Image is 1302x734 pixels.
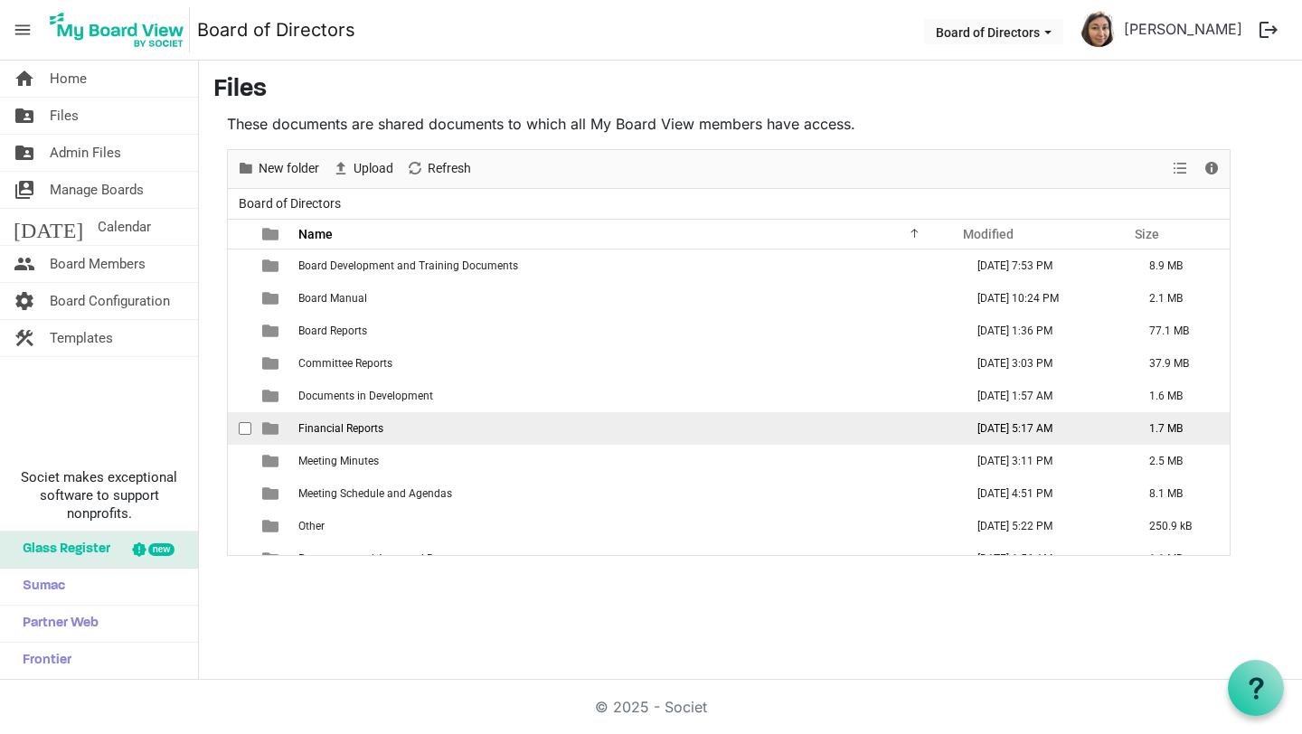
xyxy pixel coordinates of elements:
[293,445,958,477] td: Meeting Minutes is template cell column header Name
[1165,150,1196,188] div: View
[197,12,355,48] a: Board of Directors
[924,19,1063,44] button: Board of Directors dropdownbutton
[1169,157,1191,180] button: View dropdownbutton
[958,249,1130,282] td: December 26, 2024 7:53 PM column header Modified
[1130,347,1230,380] td: 37.9 MB is template cell column header Size
[228,249,251,282] td: checkbox
[1200,157,1224,180] button: Details
[298,390,433,402] span: Documents in Development
[251,315,293,347] td: is template cell column header type
[298,357,392,370] span: Committee Reports
[958,445,1130,477] td: August 07, 2025 3:11 PM column header Modified
[257,157,321,180] span: New folder
[14,283,35,319] span: settings
[50,320,113,356] span: Templates
[228,282,251,315] td: checkbox
[14,209,83,245] span: [DATE]
[293,380,958,412] td: Documents in Development is template cell column header Name
[228,445,251,477] td: checkbox
[352,157,395,180] span: Upload
[293,315,958,347] td: Board Reports is template cell column header Name
[293,542,958,575] td: Permanent and Approved Documents is template cell column header Name
[14,606,99,642] span: Partner Web
[293,510,958,542] td: Other is template cell column header Name
[329,157,397,180] button: Upload
[958,510,1130,542] td: December 09, 2024 5:22 PM column header Modified
[958,380,1130,412] td: May 12, 2025 1:57 AM column header Modified
[400,150,477,188] div: Refresh
[251,477,293,510] td: is template cell column header type
[1130,380,1230,412] td: 1.6 MB is template cell column header Size
[234,157,323,180] button: New folder
[293,282,958,315] td: Board Manual is template cell column header Name
[958,315,1130,347] td: August 13, 2025 1:36 PM column header Modified
[293,347,958,380] td: Committee Reports is template cell column header Name
[325,150,400,188] div: Upload
[958,282,1130,315] td: January 07, 2025 10:24 PM column header Modified
[293,477,958,510] td: Meeting Schedule and Agendas is template cell column header Name
[298,552,483,565] span: Permanent and Approved Documents
[14,569,65,605] span: Sumac
[251,282,293,315] td: is template cell column header type
[1130,249,1230,282] td: 8.9 MB is template cell column header Size
[1130,445,1230,477] td: 2.5 MB is template cell column header Size
[595,698,707,716] a: © 2025 - Societ
[148,543,175,556] div: new
[1080,11,1117,47] img: Xn5Na1xSSNi94T27Rux_nB53F6NItuT4zOD4wWsDff5aUSijl35yQ5fCXE9UjFScZsevuOPtJNmmNOQdsnm47Q_thumb.png
[14,61,35,97] span: home
[298,292,367,305] span: Board Manual
[14,246,35,282] span: people
[1250,11,1288,49] button: logout
[251,249,293,282] td: is template cell column header type
[1130,315,1230,347] td: 77.1 MB is template cell column header Size
[1130,477,1230,510] td: 8.1 MB is template cell column header Size
[228,380,251,412] td: checkbox
[14,135,35,171] span: folder_shared
[5,13,40,47] span: menu
[251,412,293,445] td: is template cell column header type
[8,468,190,522] span: Societ makes exceptional software to support nonprofits.
[251,542,293,575] td: is template cell column header type
[50,283,170,319] span: Board Configuration
[14,172,35,208] span: switch_account
[958,477,1130,510] td: August 11, 2025 4:51 PM column header Modified
[298,422,383,435] span: Financial Reports
[963,227,1014,241] span: Modified
[426,157,473,180] span: Refresh
[1130,510,1230,542] td: 250.9 kB is template cell column header Size
[213,75,1288,106] h3: Files
[228,347,251,380] td: checkbox
[98,209,151,245] span: Calendar
[14,320,35,356] span: construction
[44,7,190,52] img: My Board View Logo
[251,445,293,477] td: is template cell column header type
[958,542,1130,575] td: May 12, 2025 1:56 AM column header Modified
[1130,412,1230,445] td: 1.7 MB is template cell column header Size
[14,643,71,679] span: Frontier
[298,520,325,532] span: Other
[231,150,325,188] div: New folder
[14,98,35,134] span: folder_shared
[298,259,518,272] span: Board Development and Training Documents
[50,61,87,97] span: Home
[50,172,144,208] span: Manage Boards
[1130,282,1230,315] td: 2.1 MB is template cell column header Size
[293,249,958,282] td: Board Development and Training Documents is template cell column header Name
[228,315,251,347] td: checkbox
[298,325,367,337] span: Board Reports
[44,7,197,52] a: My Board View Logo
[50,98,79,134] span: Files
[298,227,333,241] span: Name
[1117,11,1250,47] a: [PERSON_NAME]
[235,193,344,215] span: Board of Directors
[228,477,251,510] td: checkbox
[251,347,293,380] td: is template cell column header type
[958,412,1130,445] td: May 14, 2025 5:17 AM column header Modified
[1135,227,1159,241] span: Size
[227,113,1231,135] p: These documents are shared documents to which all My Board View members have access.
[251,380,293,412] td: is template cell column header type
[228,510,251,542] td: checkbox
[50,246,146,282] span: Board Members
[50,135,121,171] span: Admin Files
[228,412,251,445] td: checkbox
